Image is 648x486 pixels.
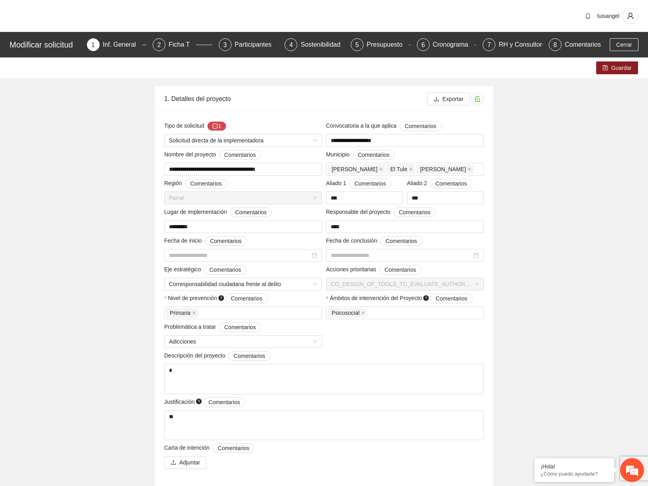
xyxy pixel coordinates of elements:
div: Ficha T [169,38,196,51]
span: 1 [91,41,95,48]
span: Comentarios [436,294,467,303]
div: 6Cronograma [417,38,477,51]
span: close [379,167,383,171]
span: Comentarios [385,265,416,274]
span: Aliado 2 [407,179,472,188]
div: RH y Consultores [499,38,555,51]
button: Municipio [353,150,395,160]
span: Psicosocial [332,308,359,317]
span: Comentarios [208,398,240,407]
span: [PERSON_NAME] [420,165,466,174]
span: 5 [355,41,359,48]
div: Inf. General [103,38,143,51]
span: Aliado 1 [326,179,391,188]
button: Ámbitos de intervención del Proyecto question-circle [430,294,472,303]
span: Tipo de solicitud [164,121,226,131]
span: 4 [289,41,293,48]
div: 8Comentarios [549,38,601,51]
span: Comentarios [354,179,386,188]
div: 5Presupuesto [351,38,410,51]
span: Primaria [170,308,190,317]
span: 7 [487,41,491,48]
span: El Tule [387,164,415,174]
span: Comentarios [399,208,430,217]
span: Comentarios [209,265,241,274]
button: Fecha de conclusión [380,236,422,246]
div: 7RH y Consultores [483,38,542,51]
button: user [622,8,638,24]
span: Comentarios [385,237,417,245]
button: Lugar de implementación [230,207,272,217]
button: Cerrar [610,38,638,51]
span: close [467,167,471,171]
span: Estamos en línea. [46,107,110,187]
button: Descripción del proyecto [228,351,270,361]
span: Adicciones [169,336,317,348]
span: Exportar [442,95,463,103]
span: Fecha de conclusión [326,236,422,246]
span: question-circle [218,295,224,301]
span: Comentarios [218,444,249,452]
span: upload [171,460,176,466]
span: 2 [157,41,161,48]
span: Comentarios [210,237,242,245]
span: Lugar de implementación [164,207,272,217]
span: unlock [471,96,483,102]
div: 2Ficha T [153,38,212,51]
div: Modificar solicitud [10,38,82,51]
div: Participantes [235,38,278,51]
div: Sostenibilidad [300,38,347,51]
span: question-circle [423,295,429,301]
span: close [409,167,413,171]
button: Eje estratégico [204,265,246,275]
span: El Tule [390,165,407,174]
button: Responsable del proyecto [394,207,436,217]
span: luisangel [597,13,619,19]
span: Problemática a tratar [164,322,261,332]
button: Fecha de inicio [205,236,247,246]
span: Comentarios [234,352,265,360]
div: ¡Hola! [540,463,608,470]
span: Nombre del proyecto [164,150,261,160]
button: Región [185,179,227,188]
button: bell [581,10,594,22]
span: Comentarios [224,150,256,159]
button: saveGuardar [596,61,638,74]
span: Fecha de inicio [164,236,247,246]
button: Nombre del proyecto [219,150,261,160]
span: Responsable del proyecto [326,207,436,217]
span: Comentarios [190,179,222,188]
div: Presupuesto [367,38,409,51]
div: 1Inf. General [87,38,147,51]
textarea: Escriba su mensaje y pulse “Intro” [4,218,152,246]
button: Aliado 2 [430,179,472,188]
span: 3 [223,41,227,48]
span: CO_DESIGN_OF_TOOLS_TO_EVALUATE_AUTHORITY_PERFORMANCE_ORIENTED_TOWARDS_RESULTS [331,278,479,290]
button: Carta de intención [212,443,254,453]
div: Minimizar ventana de chat en vivo [131,4,150,23]
span: Nivel de prevención [168,294,267,303]
span: 6 [421,41,425,48]
span: download [434,96,439,103]
span: Cerrar [616,40,632,49]
div: Comentarios [565,38,601,51]
span: user [623,12,638,20]
button: Aliado 1 [349,179,391,188]
button: Convocatoria a la que aplica [399,121,441,131]
span: Municipio [326,150,395,160]
span: Comentarios [358,150,389,159]
span: Descripción del proyecto [164,351,270,361]
span: question-circle [196,399,202,404]
span: Comentarios [405,122,436,130]
span: 8 [554,41,557,48]
span: Allende [328,164,385,174]
span: Región [164,179,227,188]
span: Parral [169,192,317,204]
span: [PERSON_NAME] [332,165,377,174]
button: Acciones prioritarias [379,265,421,275]
span: Acciones prioritarias [326,265,421,275]
button: unlock [471,93,484,105]
span: save [603,65,608,71]
button: Justificación question-circle [203,397,245,407]
span: Comentarios [235,208,267,217]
